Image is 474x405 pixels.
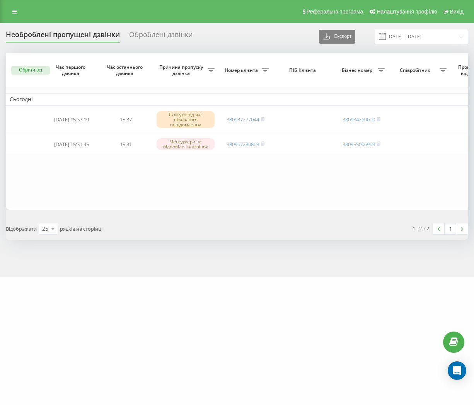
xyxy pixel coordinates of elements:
[307,9,363,15] span: Реферальна програма
[413,225,429,232] div: 1 - 2 з 2
[392,67,440,73] span: Співробітник
[377,9,437,15] span: Налаштування профілю
[227,116,259,123] a: 380937277044
[105,64,147,76] span: Час останнього дзвінка
[222,67,262,73] span: Номер клієнта
[60,225,102,232] span: рядків на сторінці
[51,64,92,76] span: Час першого дзвінка
[338,67,378,73] span: Бізнес номер
[6,225,37,232] span: Відображати
[157,111,215,128] div: Скинуто під час вітального повідомлення
[445,223,456,234] a: 1
[343,116,375,123] a: 380934260000
[450,9,464,15] span: Вихід
[11,66,50,75] button: Обрати всі
[44,107,99,133] td: [DATE] 15:37:19
[99,107,153,133] td: 15:37
[129,31,193,43] div: Оброблені дзвінки
[99,134,153,155] td: 15:31
[319,30,355,44] button: Експорт
[157,64,208,76] span: Причина пропуску дзвінка
[448,361,466,380] div: Open Intercom Messenger
[42,225,48,233] div: 25
[6,31,120,43] div: Необроблені пропущені дзвінки
[279,67,328,73] span: ПІБ Клієнта
[157,138,215,150] div: Менеджери не відповіли на дзвінок
[343,141,375,148] a: 380955006969
[227,141,259,148] a: 380967280863
[44,134,99,155] td: [DATE] 15:31:45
